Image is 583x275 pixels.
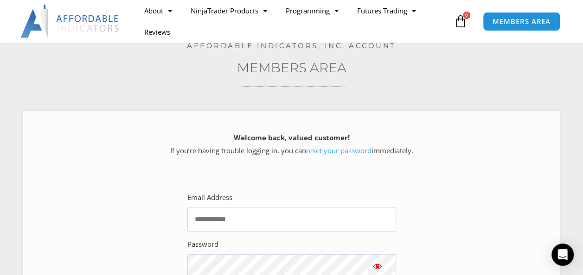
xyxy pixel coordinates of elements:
[39,131,544,157] p: If you’re having trouble logging in, you can immediately.
[187,238,218,251] label: Password
[187,191,232,204] label: Email Address
[306,146,372,155] a: reset your password
[187,41,396,50] a: Affordable Indicators, Inc. Account
[135,21,179,43] a: Reviews
[551,244,574,266] div: Open Intercom Messenger
[234,133,350,142] strong: Welcome back, valued customer!
[463,12,470,19] span: 0
[237,60,346,75] a: Members Area
[20,5,120,38] img: LogoAI | Affordable Indicators – NinjaTrader
[493,18,551,25] span: MEMBERS AREA
[440,8,481,35] a: 0
[483,12,560,31] a: MEMBERS AREA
